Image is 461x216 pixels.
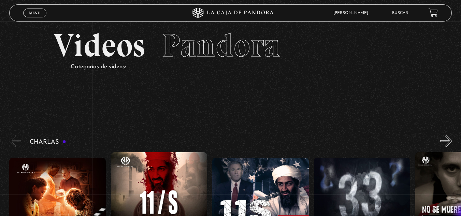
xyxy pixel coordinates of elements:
[392,11,408,15] a: Buscar
[9,135,21,147] button: Previous
[27,16,43,21] span: Cerrar
[71,62,408,72] p: Categorías de videos:
[29,11,40,15] span: Menu
[330,11,375,15] span: [PERSON_NAME]
[162,26,280,65] span: Pandora
[30,139,66,145] h3: Charlas
[440,135,452,147] button: Next
[54,29,408,62] h2: Videos
[429,8,438,17] a: View your shopping cart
